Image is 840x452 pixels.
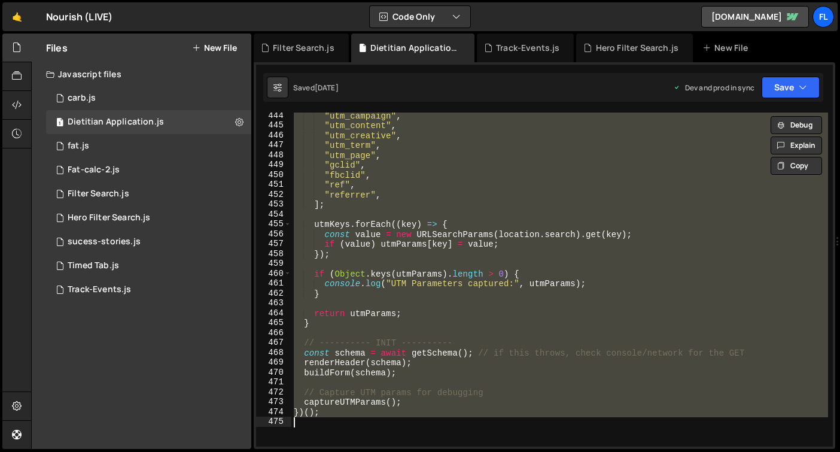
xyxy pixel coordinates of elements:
div: 449 [256,160,291,170]
div: 444 [256,111,291,121]
div: 7002/25847.js [46,254,251,278]
div: carb.js [68,93,96,104]
div: 7002/13525.js [46,182,251,206]
div: Saved [293,83,339,93]
div: 7002/15633.js [46,86,251,110]
div: 472 [256,387,291,398]
div: 467 [256,338,291,348]
div: 7002/36051.js [46,278,251,302]
div: Hero Filter Search.js [596,42,678,54]
div: Filter Search.js [273,42,334,54]
div: 7002/15634.js [46,158,251,182]
div: 7002/24097.js [46,230,251,254]
div: 446 [256,131,291,141]
div: 460 [256,269,291,279]
div: 453 [256,199,291,210]
div: 7002/44314.js [46,206,251,230]
a: Fl [812,6,834,28]
div: 475 [256,417,291,427]
div: 463 [256,298,291,308]
div: Dietitian Application.js [68,117,164,128]
div: 457 [256,239,291,249]
div: Hero Filter Search.js [68,213,150,223]
button: New File [192,43,237,53]
button: Explain [771,136,822,154]
div: Filter Search.js [68,189,129,199]
div: 455 [256,219,291,229]
div: Track-Events.js [68,284,131,295]
div: 456 [256,229,291,239]
div: 471 [256,377,291,387]
button: Save [762,77,820,98]
div: Dietitian Application.js [370,42,460,54]
div: fat.js [68,141,89,151]
div: Nourish (LIVE) [46,10,112,24]
div: 7002/15615.js [46,134,251,158]
h2: Files [46,41,68,54]
div: 458 [256,249,291,259]
div: 464 [256,308,291,318]
button: Code Only [370,6,470,28]
div: 469 [256,357,291,368]
div: 473 [256,397,291,407]
a: [DOMAIN_NAME] [701,6,809,28]
button: Copy [771,157,822,175]
div: 462 [256,289,291,299]
div: Fat-calc-2.js [68,165,120,175]
button: Debug [771,116,822,134]
div: 470 [256,368,291,378]
div: 445 [256,120,291,131]
div: 451 [256,180,291,190]
div: 465 [256,318,291,328]
div: Track-Events.js [496,42,559,54]
div: 448 [256,150,291,160]
div: 7002/45930.js [46,110,251,134]
div: 450 [256,170,291,180]
div: 447 [256,140,291,150]
div: 474 [256,407,291,417]
div: 466 [256,328,291,338]
div: 468 [256,348,291,358]
div: 452 [256,190,291,200]
span: 1 [56,119,63,128]
a: 🤙 [2,2,32,31]
div: Timed Tab.js [68,260,119,271]
div: 461 [256,278,291,289]
div: Javascript files [32,62,251,86]
div: [DATE] [315,83,339,93]
div: sucess-stories.js [68,236,141,247]
div: 454 [256,210,291,220]
div: New File [702,42,753,54]
div: Dev and prod in sync [673,83,754,93]
div: 459 [256,259,291,269]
